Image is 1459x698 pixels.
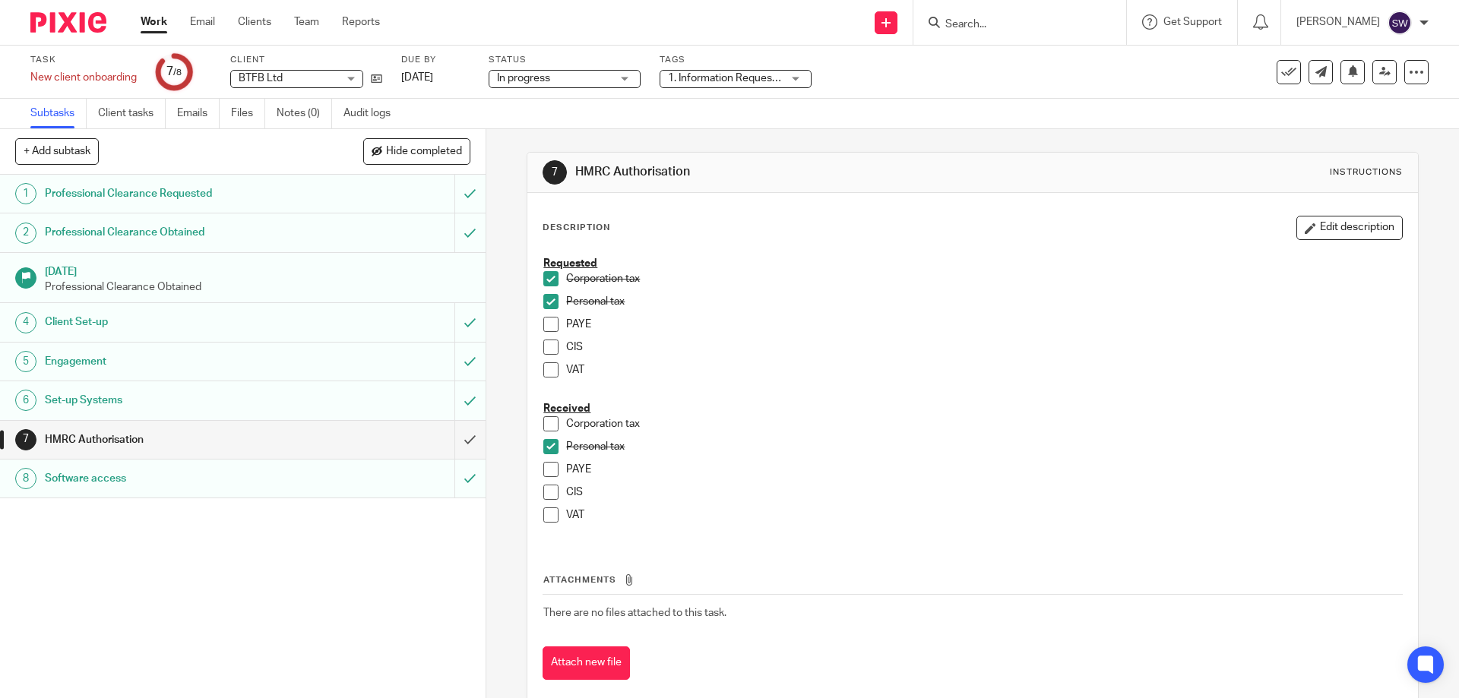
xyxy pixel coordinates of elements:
span: There are no files attached to this task. [543,608,726,618]
p: VAT [566,362,1401,377]
p: [PERSON_NAME] [1296,14,1380,30]
button: Edit description [1296,216,1403,240]
small: /8 [173,68,182,77]
div: New client onboarding [30,70,137,85]
h1: Software access [45,467,308,490]
a: Subtasks [30,99,87,128]
a: Work [141,14,167,30]
p: PAYE [566,317,1401,332]
button: Attach new file [543,646,630,681]
button: Hide completed [363,138,470,164]
div: 8 [15,468,36,489]
p: CIS [566,340,1401,355]
p: Personal tax [566,439,1401,454]
p: Personal tax [566,294,1401,309]
h1: Professional Clearance Requested [45,182,308,205]
label: Due by [401,54,470,66]
label: Status [489,54,641,66]
p: Corporation tax [566,271,1401,286]
a: Audit logs [343,99,402,128]
div: 6 [15,390,36,411]
h1: Engagement [45,350,308,373]
span: [DATE] [401,72,433,83]
span: Attachments [543,576,616,584]
a: Email [190,14,215,30]
h1: Client Set-up [45,311,308,333]
div: 7 [15,429,36,450]
h1: HMRC Authorisation [575,164,1005,180]
h1: Professional Clearance Obtained [45,221,308,244]
a: Notes (0) [277,99,332,128]
h1: HMRC Authorisation [45,428,308,451]
div: Instructions [1330,166,1403,178]
h1: [DATE] [45,261,470,280]
div: 5 [15,351,36,372]
h1: Set-up Systems [45,389,308,412]
span: Get Support [1163,17,1222,27]
div: 7 [166,63,182,81]
span: Hide completed [386,146,462,158]
label: Task [30,54,137,66]
a: Files [231,99,265,128]
label: Client [230,54,382,66]
img: Pixie [30,12,106,33]
a: Reports [342,14,380,30]
input: Search [944,18,1081,32]
a: Client tasks [98,99,166,128]
label: Tags [660,54,812,66]
span: In progress [497,73,550,84]
div: 1 [15,183,36,204]
img: svg%3E [1388,11,1412,35]
a: Clients [238,14,271,30]
a: Team [294,14,319,30]
a: Emails [177,99,220,128]
u: Requested [543,258,597,269]
p: PAYE [566,462,1401,477]
div: 2 [15,223,36,244]
div: 7 [543,160,567,185]
div: 4 [15,312,36,333]
span: BTFB Ltd [239,73,283,84]
button: + Add subtask [15,138,99,164]
p: CIS [566,485,1401,500]
p: Professional Clearance Obtained [45,280,470,295]
p: VAT [566,507,1401,523]
p: Corporation tax [566,416,1401,431]
span: 1. Information Requested + 1 [668,73,805,84]
p: Description [543,222,610,234]
u: Received [543,403,590,414]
